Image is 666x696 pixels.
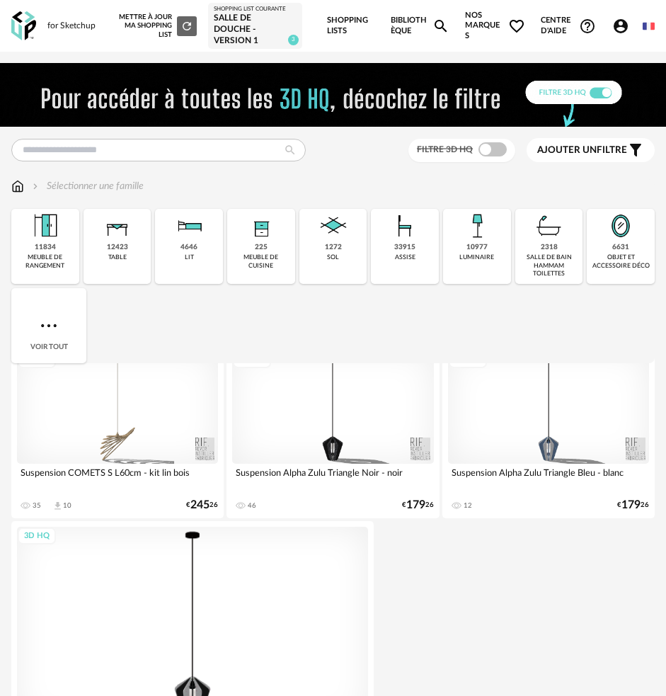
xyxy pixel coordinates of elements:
button: Ajouter unfiltre Filter icon [527,138,655,162]
div: sol [327,253,339,261]
div: Salle de douche - Version 1 [214,13,297,46]
span: 179 [406,501,425,510]
div: assise [395,253,415,261]
img: Literie.png [172,209,206,243]
div: 1272 [325,243,342,252]
span: Download icon [52,501,63,511]
img: Assise.png [388,209,422,243]
div: table [108,253,127,261]
div: Voir tout [11,288,86,363]
div: 11834 [35,243,56,252]
span: Filtre 3D HQ [417,145,473,154]
img: svg+xml;base64,PHN2ZyB3aWR0aD0iMTYiIGhlaWdodD0iMTYiIHZpZXdCb3g9IjAgMCAxNiAxNiIgZmlsbD0ibm9uZSIgeG... [30,179,41,193]
span: 179 [621,501,641,510]
img: Meuble%20de%20rangement.png [28,209,62,243]
div: 10977 [466,243,488,252]
div: € 26 [186,501,218,510]
div: 225 [255,243,268,252]
img: Table.png [101,209,134,243]
div: salle de bain hammam toilettes [519,253,579,278]
span: 3 [288,35,299,45]
div: meuble de cuisine [231,253,291,270]
div: objet et accessoire déco [591,253,650,270]
div: Suspension COMETS S L60cm - kit lin bois [17,464,218,492]
div: 4646 [180,243,197,252]
div: Sélectionner une famille [30,179,144,193]
span: Centre d'aideHelp Circle Outline icon [541,16,596,36]
div: € 26 [402,501,434,510]
span: Refresh icon [180,22,193,29]
img: more.7b13dc1.svg [38,314,60,337]
div: € 26 [617,501,649,510]
div: 10 [63,501,71,510]
span: Heart Outline icon [508,18,525,35]
div: lit [185,253,194,261]
img: Sol.png [316,209,350,243]
div: meuble de rangement [16,253,75,270]
div: Shopping List courante [214,6,297,13]
span: 245 [190,501,209,510]
div: 6631 [612,243,629,252]
a: 3D HQ Suspension COMETS S L60cm - kit lin bois 35 Download icon 10 €24526 [11,345,224,518]
a: 3D HQ Suspension Alpha Zulu Triangle Bleu - blanc 12 €17926 [442,345,655,518]
span: Account Circle icon [612,18,629,35]
img: fr [643,21,655,33]
img: Salle%20de%20bain.png [532,209,566,243]
span: Account Circle icon [612,18,636,35]
img: Luminaire.png [460,209,494,243]
div: Mettre à jour ma Shopping List [114,13,196,39]
div: 3D HQ [18,527,56,545]
img: Miroir.png [604,209,638,243]
img: OXP [11,11,36,40]
div: 33915 [394,243,415,252]
div: 12423 [107,243,128,252]
a: 3D HQ Suspension Alpha Zulu Triangle Noir - noir 46 €17926 [226,345,439,518]
div: for Sketchup [47,21,96,32]
span: Filter icon [627,142,644,159]
div: 46 [248,501,256,510]
div: Suspension Alpha Zulu Triangle Noir - noir [232,464,433,492]
span: filtre [537,144,627,156]
img: Rangement.png [244,209,278,243]
img: svg+xml;base64,PHN2ZyB3aWR0aD0iMTYiIGhlaWdodD0iMTciIHZpZXdCb3g9IjAgMCAxNiAxNyIgZmlsbD0ibm9uZSIgeG... [11,179,24,193]
span: Magnify icon [432,18,449,35]
div: luminaire [459,253,494,261]
div: 12 [464,501,472,510]
span: Ajouter un [537,145,597,155]
div: 35 [33,501,41,510]
div: Suspension Alpha Zulu Triangle Bleu - blanc [448,464,649,492]
span: Help Circle Outline icon [579,18,596,35]
a: Shopping List courante Salle de douche - Version 1 3 [214,6,297,46]
div: 2318 [541,243,558,252]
